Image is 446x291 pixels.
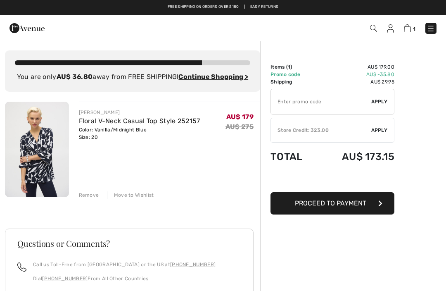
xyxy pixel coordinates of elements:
s: AU$ 275 [225,123,254,131]
div: Remove [79,191,99,199]
p: Dial From All Other Countries [33,275,216,282]
td: AU$ 29.95 [318,78,394,86]
a: [PHONE_NUMBER] [170,262,216,267]
div: You are only away from FREE SHIPPING! [15,72,250,82]
div: Store Credit: 323.00 [271,126,371,134]
a: Free shipping on orders over $180 [168,4,239,10]
img: 1ère Avenue [9,20,45,36]
img: Menu [427,24,435,33]
img: Shopping Bag [404,24,411,32]
span: 1 [288,64,290,70]
p: Call us Toll-Free from [GEOGRAPHIC_DATA] or the US at [33,261,216,268]
span: AU$ 179 [226,113,254,121]
span: Apply [371,126,388,134]
img: My Info [387,24,394,33]
a: [PHONE_NUMBER] [42,276,88,281]
div: Color: Vanilla/Midnight Blue Size: 20 [79,126,200,141]
td: AU$ 173.15 [318,143,394,171]
h3: Questions or Comments? [17,239,241,248]
span: Proceed to Payment [295,199,366,207]
td: Items ( ) [270,63,318,71]
a: 1ère Avenue [9,24,45,31]
span: 1 [413,26,415,32]
td: Total [270,143,318,171]
td: AU$ -35.80 [318,71,394,78]
img: Search [370,25,377,32]
a: Continue Shopping > [178,73,248,81]
strong: AU$ 36.80 [57,73,93,81]
iframe: PayPal [270,171,394,189]
input: Promo code [271,89,371,114]
div: [PERSON_NAME] [79,109,200,116]
a: 1 [404,23,415,33]
td: Promo code [270,71,318,78]
span: Apply [371,98,388,105]
a: Floral V-Neck Casual Top Style 252157 [79,117,200,125]
td: AU$ 179.00 [318,63,394,71]
td: Shipping [270,78,318,86]
span: | [244,4,245,10]
button: Proceed to Payment [270,192,394,215]
a: Easy Returns [250,4,279,10]
div: Move to Wishlist [107,191,154,199]
img: Floral V-Neck Casual Top Style 252157 [5,102,69,197]
img: call [17,262,26,272]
